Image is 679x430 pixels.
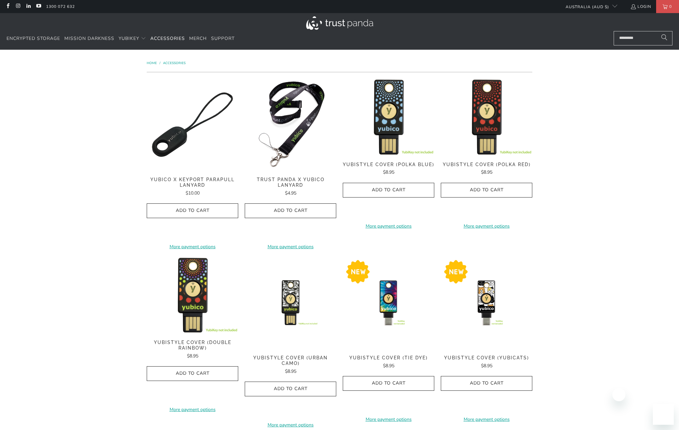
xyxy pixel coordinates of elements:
a: Encrypted Storage [7,31,60,46]
a: Mission Darkness [64,31,114,46]
span: Yubico x Keyport Parapull Lanyard [147,177,238,188]
span: YubiStyle Cover (Double Rainbow) [147,340,238,351]
button: Add to Cart [245,382,336,396]
span: $8.95 [187,353,198,359]
img: Trust Panda Yubico Lanyard - Trust Panda [245,79,336,170]
a: Trust Panda Australia on Instagram [15,4,21,9]
span: YubiKey [119,35,139,42]
a: YubiStyle Cover (Tie Dye) $8.95 [343,355,434,370]
span: $10.00 [186,190,200,196]
span: / [159,61,160,65]
input: Search... [614,31,672,45]
a: More payment options [441,416,532,423]
button: Add to Cart [245,203,336,218]
button: Add to Cart [147,366,238,381]
span: Add to Cart [448,187,525,193]
a: Accessories [150,31,185,46]
a: YubiStyle Cover (Polka Red) $8.95 [441,162,532,176]
a: 1300 072 632 [46,3,75,10]
span: Add to Cart [252,208,329,214]
a: Yubico x Keyport Parapull Lanyard $10.00 [147,177,238,197]
nav: Translation missing: en.navigation.header.main_nav [7,31,235,46]
button: Add to Cart [441,183,532,198]
span: Accessories [150,35,185,42]
span: Add to Cart [154,371,231,376]
span: YubiStyle Cover (Urban Camo) [245,355,336,366]
img: YubiStyle Cover (Polka Red) - Trust Panda [441,79,532,155]
a: Merch [189,31,207,46]
span: Add to Cart [350,381,427,386]
a: Home [147,61,158,65]
a: Trust Panda Australia on Facebook [5,4,10,9]
span: Add to Cart [448,381,525,386]
a: YubiStyle Cover (YubiCats) - Trust Panda YubiStyle Cover (YubiCats) - Trust Panda [441,257,532,349]
a: Login [630,3,651,10]
iframe: Close message [612,388,625,401]
img: YubiStyle Cover (Tie Dye) - Trust Panda [343,257,434,349]
span: YubiStyle Cover (Polka Red) [441,162,532,167]
a: YubiStyle Cover (Urban Camo) $8.95 [245,355,336,375]
span: Trust Panda x Yubico Lanyard [245,177,336,188]
img: Trust Panda Australia [306,16,373,30]
a: More payment options [147,243,238,250]
button: Add to Cart [441,376,532,391]
button: Search [656,31,672,45]
summary: YubiKey [119,31,146,46]
img: Yubico x Keyport Parapull Lanyard - Trust Panda [147,79,238,170]
a: More payment options [147,406,238,413]
span: Add to Cart [350,187,427,193]
span: Add to Cart [154,208,231,214]
a: Trust Panda Australia on LinkedIn [25,4,31,9]
a: YubiStyle Cover (Urban Camo) - Trust Panda YubiStyle Cover (Urban Camo) - Trust Panda [245,257,336,349]
img: YubiStyle Cover (Urban Camo) - Trust Panda [245,257,336,349]
a: More payment options [441,223,532,230]
span: Add to Cart [252,386,329,392]
span: Support [211,35,235,42]
a: YubiStyle Cover (Polka Blue) $8.95 [343,162,434,176]
span: Merch [189,35,207,42]
a: Accessories [163,61,186,65]
span: Home [147,61,157,65]
span: $4.95 [285,190,296,196]
span: $8.95 [285,368,296,374]
a: YubiStyle Cover (YubiCats) $8.95 [441,355,532,370]
span: YubiStyle Cover (YubiCats) [441,355,532,361]
a: Support [211,31,235,46]
a: YubiStyle Cover (Double Rainbow) $8.95 [147,340,238,360]
span: $8.95 [383,169,394,175]
img: YubiStyle Cover (Polka Blue) - Trust Panda [343,79,434,155]
span: YubiStyle Cover (Tie Dye) [343,355,434,361]
iframe: Button to launch messaging window [653,404,674,425]
span: Encrypted Storage [7,35,60,42]
span: $8.95 [481,169,492,175]
span: $8.95 [383,363,394,369]
a: More payment options [245,243,336,250]
a: Trust Panda Australia on YouTube [36,4,41,9]
span: $8.95 [481,363,492,369]
a: More payment options [245,421,336,429]
a: YubiStyle Cover (Tie Dye) - Trust Panda YubiStyle Cover (Tie Dye) - Trust Panda [343,257,434,349]
span: Mission Darkness [64,35,114,42]
a: Yubico x Keyport Parapull Lanyard - Trust Panda Yubico x Keyport Parapull Lanyard - Trust Panda [147,79,238,170]
a: More payment options [343,223,434,230]
img: YubiStyle Cover (Double Rainbow) - Trust Panda [147,257,238,333]
button: Add to Cart [343,183,434,198]
a: More payment options [343,416,434,423]
button: Add to Cart [147,203,238,218]
button: Add to Cart [343,376,434,391]
img: YubiStyle Cover (YubiCats) - Trust Panda [441,257,532,349]
a: Trust Panda x Yubico Lanyard $4.95 [245,177,336,197]
span: YubiStyle Cover (Polka Blue) [343,162,434,167]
